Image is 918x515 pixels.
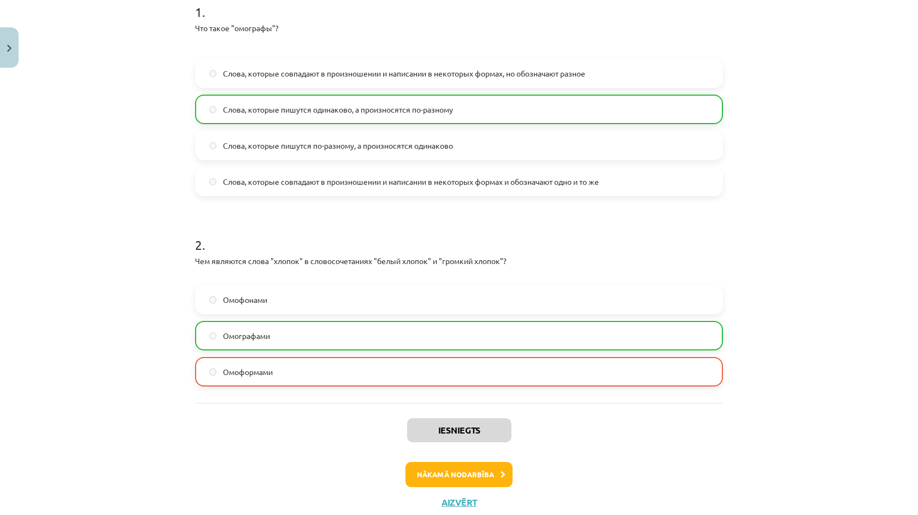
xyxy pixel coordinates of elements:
[223,68,585,79] span: Слова, которые совпадают в произношении и написании в некоторых формах, но обозначают разное
[407,418,511,442] button: Iesniegts
[195,22,723,34] p: Что такое "омографы"?
[223,176,599,188] span: Слова, которые совпадают в произношении и написании в некоторых формах и обозначают одно и то же
[209,142,216,149] input: Слова, которые пишутся по-разному, а произносятся одинаково
[223,330,270,342] span: Омографами
[209,70,216,77] input: Слова, которые совпадают в произношении и написании в некоторых формах, но обозначают разное
[438,497,480,508] button: Aizvērt
[223,104,453,115] span: Слова, которые пишутся одинаково, а произносятся по-разному
[209,368,216,376] input: Омоформами
[223,366,273,378] span: Омоформами
[209,178,216,185] input: Слова, которые совпадают в произношении и написании в некоторых формах и обозначают одно и то же
[223,294,267,306] span: Омофонами
[405,462,513,487] button: Nākamā nodarbība
[209,332,216,340] input: Омографами
[195,255,723,278] p: Чем являются слова "хлопок" в словосочетаниях "белый хлопок" и "громкий хлопок"?
[223,140,453,151] span: Слова, которые пишутся по-разному, а произносятся одинаково
[209,106,216,113] input: Слова, которые пишутся одинаково, а произносятся по-разному
[209,296,216,303] input: Омофонами
[195,218,723,252] h1: 2 .
[7,45,11,52] img: icon-close-lesson-0947bae3869378f0d4975bcd49f059093ad1ed9edebbc8119c70593378902aed.svg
